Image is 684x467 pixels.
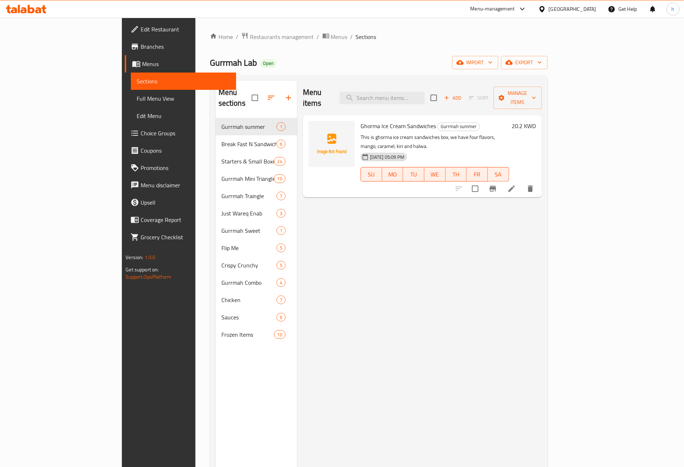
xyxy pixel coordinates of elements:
[672,5,675,13] span: h
[260,59,277,68] div: Open
[277,141,285,148] span: 6
[216,205,297,222] div: Just Wareq Enab3
[125,21,236,38] a: Edit Restaurant
[426,90,441,105] span: Select section
[424,167,446,182] button: WE
[221,226,277,235] span: Gurrmah Sweet
[277,314,285,321] span: 6
[277,245,285,252] span: 5
[274,174,286,183] div: items
[221,296,277,304] span: Chicken
[277,122,286,131] div: items
[512,121,536,131] h6: 20.2 KWD
[216,115,297,346] nav: Menu sections
[277,123,285,130] span: 1
[277,226,286,235] div: items
[446,167,467,182] button: TH
[221,209,277,218] span: Just Wareq Enab
[236,32,238,41] li: /
[277,278,286,287] div: items
[221,244,277,252] span: Flip Me
[125,228,236,246] a: Grocery Checklist
[549,5,596,13] div: [GEOGRAPHIC_DATA]
[494,87,542,109] button: Manage items
[277,244,286,252] div: items
[484,180,502,197] button: Branch-specific-item
[145,253,156,262] span: 1.0.0
[361,167,382,182] button: SU
[501,56,548,69] button: export
[449,169,464,180] span: TH
[125,55,236,73] a: Menus
[507,58,542,67] span: export
[309,121,355,167] img: Ghorma Ice Cream Sandwiches
[125,272,171,281] a: Support.OpsPlatform
[471,5,515,13] div: Menu-management
[221,192,277,200] div: Gurrmah Traingle
[277,140,286,148] div: items
[488,167,509,182] button: SA
[277,296,286,304] div: items
[141,129,230,138] span: Choice Groups
[262,89,280,106] span: Sort sections
[382,167,403,182] button: MO
[322,32,348,42] a: Menus
[274,175,285,182] span: 10
[216,257,297,274] div: Crispy Crunchy5
[216,118,297,135] div: Gurrmah summer1
[137,77,230,86] span: Sections
[125,176,236,194] a: Menu disclaimer
[216,239,297,257] div: Flip Me5
[141,146,230,155] span: Coupons
[125,211,236,228] a: Coverage Report
[141,233,230,241] span: Grocery Checklist
[331,32,348,41] span: Menus
[141,25,230,34] span: Edit Restaurant
[241,32,314,42] a: Restaurants management
[221,157,274,166] span: Starters & Small Boxes
[221,330,274,339] span: Frozen Items
[274,331,285,338] span: 10
[458,58,493,67] span: import
[277,262,285,269] span: 5
[467,167,488,182] button: FR
[221,174,274,183] span: Gurrmah Mini Triangle Box
[221,313,277,322] span: Sauces
[452,56,498,69] button: import
[210,54,257,71] span: Gurrmah Lab
[277,227,285,234] span: 1
[277,209,286,218] div: items
[141,215,230,224] span: Coverage Report
[125,194,236,211] a: Upsell
[125,159,236,176] a: Promotions
[277,192,286,200] div: items
[499,89,536,107] span: Manage items
[131,90,236,107] a: Full Menu View
[216,153,297,170] div: Starters & Small Boxes24
[137,94,230,103] span: Full Menu View
[441,92,464,104] button: Add
[361,121,436,131] span: Ghorma Ice Cream Sandwiches
[216,222,297,239] div: Gurrmah Sweet1
[367,154,407,161] span: [DATE] 05:09 PM
[221,122,277,131] span: Gurrmah summer
[350,32,353,41] li: /
[441,92,464,104] span: Add item
[125,125,236,142] a: Choice Groups
[274,330,286,339] div: items
[403,167,424,182] button: TU
[216,326,297,343] div: Frozen Items10
[216,274,297,291] div: Gurrmah Combo4
[137,112,230,120] span: Edit Menu
[250,32,314,41] span: Restaurants management
[507,184,516,193] a: Edit menu item
[437,122,480,131] div: Gurrmah summer
[464,92,494,104] span: Select section first
[277,297,285,304] span: 7
[274,158,285,165] span: 24
[221,140,277,148] span: Break Fast N Sandwiches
